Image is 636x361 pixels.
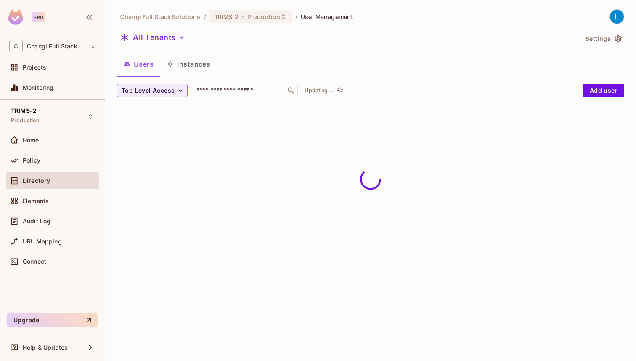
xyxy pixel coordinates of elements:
p: Updating... [305,87,333,94]
button: Top Level Access [117,84,188,97]
button: Instances [160,53,217,75]
span: Connect [23,258,46,265]
button: Add user [583,84,624,97]
span: Production [247,13,280,21]
span: Workspace: Changi Full Stack Solutions [27,43,86,50]
button: Upgrade [7,313,98,327]
span: URL Mapping [23,238,62,245]
span: Policy [23,157,40,164]
span: TRIMS-2 [11,107,37,114]
span: the active workspace [120,13,201,21]
img: SReyMgAAAABJRU5ErkJggg== [8,9,23,25]
button: Users [117,53,160,75]
span: C [9,40,23,52]
span: Directory [23,177,50,184]
div: Pro [32,12,45,22]
span: refresh [337,86,344,95]
button: All Tenants [117,31,188,44]
span: Projects [23,64,46,71]
button: Settings [582,32,624,45]
span: Production [11,117,40,124]
span: User Management [301,13,353,21]
span: Elements [23,198,49,204]
span: TRIMS-2 [215,13,238,21]
span: Click to refresh data [333,86,345,96]
span: Help & Updates [23,344,68,351]
span: Monitoring [23,84,54,91]
span: Home [23,137,39,144]
span: : [241,13,244,20]
img: Le Shan Work [610,10,624,24]
li: / [295,13,297,21]
button: refresh [335,86,345,96]
span: Audit Log [23,218,50,225]
li: / [204,13,206,21]
span: Top Level Access [122,86,175,96]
